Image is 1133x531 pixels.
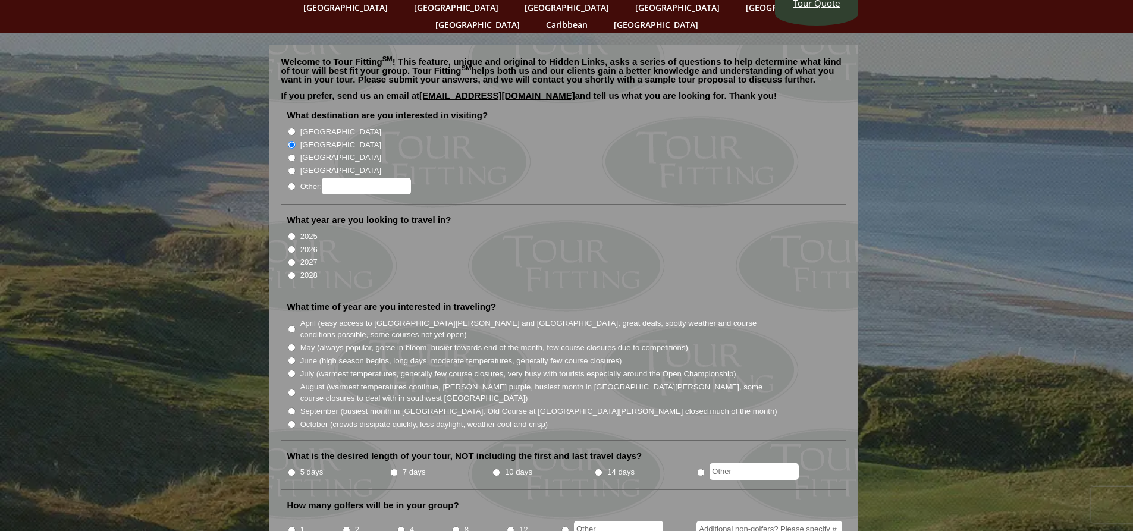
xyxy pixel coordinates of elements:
[505,466,532,478] label: 10 days
[300,256,318,268] label: 2027
[287,109,488,121] label: What destination are you interested in visiting?
[300,342,688,354] label: May (always popular, gorse in bloom, busier towards end of the month, few course closures due to ...
[287,450,642,462] label: What is the desired length of your tour, NOT including the first and last travel days?
[710,463,799,480] input: Other
[300,318,779,341] label: April (easy access to [GEOGRAPHIC_DATA][PERSON_NAME] and [GEOGRAPHIC_DATA], great deals, spotty w...
[281,91,846,109] p: If you prefer, send us an email at and tell us what you are looking for. Thank you!
[300,368,736,380] label: July (warmest temperatures, generally few course closures, very busy with tourists especially aro...
[403,466,426,478] label: 7 days
[300,231,318,243] label: 2025
[300,152,381,164] label: [GEOGRAPHIC_DATA]
[300,139,381,151] label: [GEOGRAPHIC_DATA]
[287,214,451,226] label: What year are you looking to travel in?
[281,57,846,84] p: Welcome to Tour Fitting ! This feature, unique and original to Hidden Links, asks a series of que...
[382,55,393,62] sup: SM
[287,499,459,511] label: How many golfers will be in your group?
[607,466,635,478] label: 14 days
[300,355,622,367] label: June (high season begins, long days, moderate temperatures, generally few course closures)
[429,16,526,33] a: [GEOGRAPHIC_DATA]
[300,419,548,431] label: October (crowds dissipate quickly, less daylight, weather cool and crisp)
[300,244,318,256] label: 2026
[300,406,777,417] label: September (busiest month in [GEOGRAPHIC_DATA], Old Course at [GEOGRAPHIC_DATA][PERSON_NAME] close...
[419,90,575,100] a: [EMAIL_ADDRESS][DOMAIN_NAME]
[300,269,318,281] label: 2028
[287,301,497,313] label: What time of year are you interested in traveling?
[300,165,381,177] label: [GEOGRAPHIC_DATA]
[300,381,779,404] label: August (warmest temperatures continue, [PERSON_NAME] purple, busiest month in [GEOGRAPHIC_DATA][P...
[462,64,472,71] sup: SM
[300,466,324,478] label: 5 days
[608,16,704,33] a: [GEOGRAPHIC_DATA]
[300,126,381,138] label: [GEOGRAPHIC_DATA]
[540,16,594,33] a: Caribbean
[322,178,411,194] input: Other:
[300,178,411,194] label: Other:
